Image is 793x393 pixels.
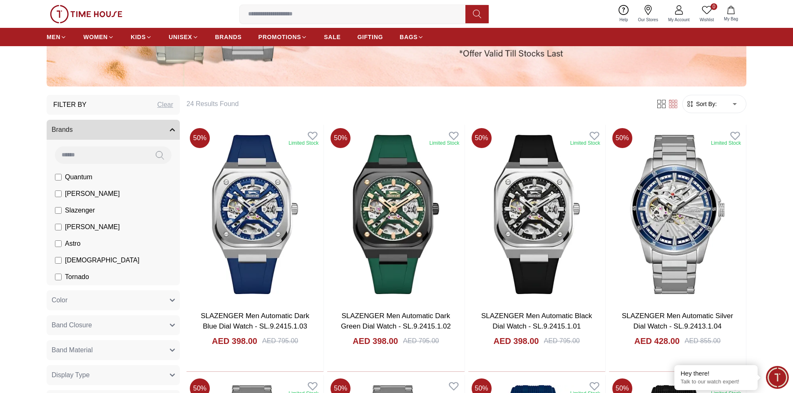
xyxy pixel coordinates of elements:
[612,128,632,148] span: 50 %
[65,222,120,232] span: [PERSON_NAME]
[288,140,318,146] div: Limited Stock
[696,17,717,23] span: Wishlist
[190,128,210,148] span: 50 %
[55,257,62,264] input: [DEMOGRAPHIC_DATA]
[55,207,62,214] input: Slazenger
[186,99,646,109] h6: 24 Results Found
[259,33,301,41] span: PROMOTIONS
[52,125,73,135] span: Brands
[681,369,751,378] div: Hey there!
[711,140,741,146] div: Limited Stock
[65,189,120,199] span: [PERSON_NAME]
[83,33,108,41] span: WOMEN
[65,255,139,265] span: [DEMOGRAPHIC_DATA]
[65,205,95,215] span: Slazenger
[52,320,92,330] span: Band Closure
[83,30,114,44] a: WOMEN
[481,312,592,331] a: SLAZENGER Men Automatic Black Dial Watch - SL.9.2415.1.01
[634,335,680,347] h4: AED 428.00
[47,365,180,385] button: Display Type
[616,17,631,23] span: Help
[633,3,663,25] a: Our Stores
[494,335,539,347] h4: AED 398.00
[65,272,89,282] span: Tornado
[50,5,122,23] img: ...
[47,30,67,44] a: MEN
[55,240,62,247] input: Astro
[169,30,198,44] a: UNISEX
[468,125,605,304] img: SLAZENGER Men Automatic Black Dial Watch - SL.9.2415.1.01
[766,366,789,389] div: Chat Widget
[721,16,741,22] span: My Bag
[215,33,242,41] span: BRANDS
[695,3,719,25] a: 0Wishlist
[686,100,717,108] button: Sort By:
[212,335,257,347] h4: AED 398.00
[357,30,383,44] a: GIFTING
[614,3,633,25] a: Help
[719,4,743,24] button: My Bag
[65,239,80,249] span: Astro
[472,128,492,148] span: 50 %
[55,190,62,197] input: [PERSON_NAME]
[169,33,192,41] span: UNISEX
[157,100,173,110] div: Clear
[215,30,242,44] a: BRANDS
[53,100,87,110] h3: Filter By
[47,33,60,41] span: MEN
[400,30,424,44] a: BAGS
[324,33,341,41] span: SALE
[47,120,180,140] button: Brands
[685,336,721,346] div: AED 855.00
[52,345,93,355] span: Band Material
[259,30,308,44] a: PROMOTIONS
[186,125,323,304] img: SLAZENGER Men Automatic Dark Blue Dial Watch - SL.9.2415.1.03
[55,274,62,280] input: Tornado
[400,33,418,41] span: BAGS
[357,33,383,41] span: GIFTING
[131,30,152,44] a: KIDS
[570,140,600,146] div: Limited Stock
[635,17,661,23] span: Our Stores
[52,370,89,380] span: Display Type
[47,340,180,360] button: Band Material
[544,336,579,346] div: AED 795.00
[324,30,341,44] a: SALE
[694,100,717,108] span: Sort By:
[65,172,92,182] span: Quantum
[622,312,733,331] a: SLAZENGER Men Automatic Silver Dial Watch - SL.9.2413.1.04
[262,336,298,346] div: AED 795.00
[403,336,439,346] div: AED 795.00
[331,128,351,148] span: 50 %
[201,312,309,331] a: SLAZENGER Men Automatic Dark Blue Dial Watch - SL.9.2415.1.03
[353,335,398,347] h4: AED 398.00
[681,378,751,386] p: Talk to our watch expert!
[665,17,693,23] span: My Account
[55,224,62,230] input: [PERSON_NAME]
[131,33,146,41] span: KIDS
[55,174,62,180] input: Quantum
[47,290,180,310] button: Color
[47,315,180,335] button: Band Closure
[711,3,717,10] span: 0
[341,312,451,331] a: SLAZENGER Men Automatic Dark Green Dial Watch - SL.9.2415.1.02
[327,125,464,304] img: SLAZENGER Men Automatic Dark Green Dial Watch - SL.9.2415.1.02
[429,140,459,146] div: Limited Stock
[52,295,67,305] span: Color
[609,125,746,304] img: SLAZENGER Men Automatic Silver Dial Watch - SL.9.2413.1.04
